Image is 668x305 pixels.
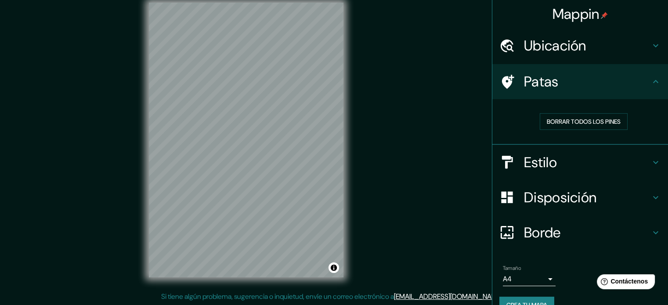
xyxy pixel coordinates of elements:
div: Borde [492,215,668,250]
button: Borrar todos los pines [540,113,628,130]
canvas: Mapa [149,3,343,277]
div: Patas [492,64,668,99]
div: Ubicación [492,28,668,63]
font: Borde [524,223,561,242]
a: [EMAIL_ADDRESS][DOMAIN_NAME] [394,292,502,301]
div: Disposición [492,180,668,215]
font: Borrar todos los pines [547,118,621,126]
font: Tamaño [503,265,521,272]
div: A4 [503,272,556,286]
iframe: Lanzador de widgets de ayuda [590,271,658,295]
font: Patas [524,72,559,91]
font: Mappin [552,5,599,23]
font: Estilo [524,153,557,172]
img: pin-icon.png [601,12,608,19]
font: A4 [503,274,512,283]
div: Estilo [492,145,668,180]
font: Ubicación [524,36,586,55]
font: Disposición [524,188,596,207]
font: Si tiene algún problema, sugerencia o inquietud, envíe un correo electrónico a [161,292,394,301]
button: Activar o desactivar atribución [329,262,339,273]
